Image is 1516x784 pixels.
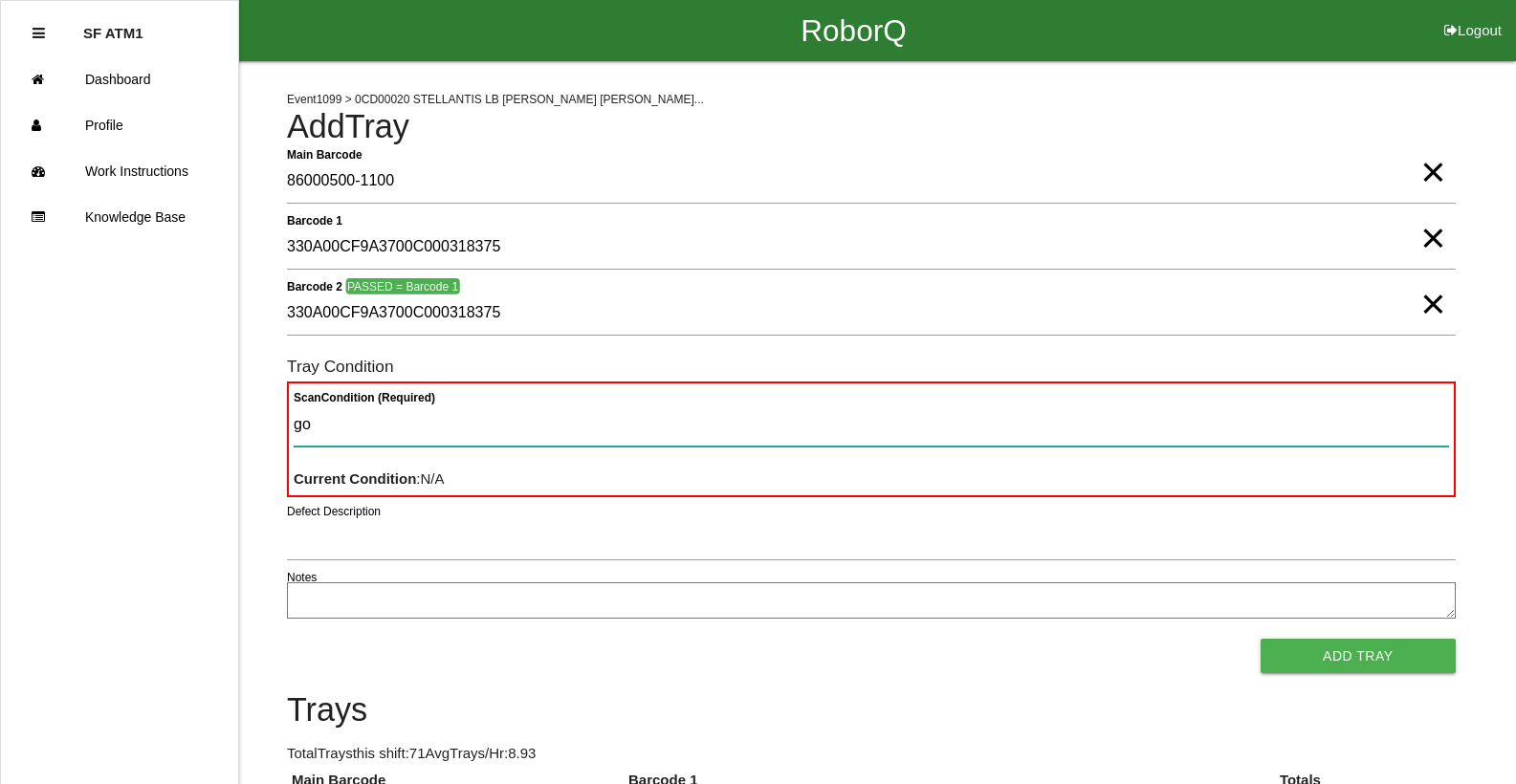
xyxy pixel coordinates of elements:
[287,743,1456,765] p: Total Trays this shift: 71 Avg Trays /Hr: 8.93
[287,213,342,227] b: Barcode 1
[1,102,238,148] a: Profile
[287,160,1456,204] input: Required
[287,147,363,161] b: Main Barcode
[1,56,238,102] a: Dashboard
[345,278,459,294] span: PASSED = Barcode 1
[287,358,1456,376] h6: Tray Condition
[294,470,445,487] span: : N/A
[1420,266,1445,304] span: Clear Input
[33,11,45,56] div: Close
[83,11,143,41] p: SF ATM1
[1420,200,1445,238] span: Clear Input
[1,148,238,194] a: Work Instructions
[287,569,317,586] label: Notes
[287,692,1456,729] h4: Trays
[287,109,1456,145] h4: Add Tray
[294,470,416,487] b: Current Condition
[287,93,704,106] span: Event 1099 > 0CD00020 STELLANTIS LB [PERSON_NAME] [PERSON_NAME]...
[1420,134,1445,172] span: Clear Input
[287,279,342,293] b: Barcode 2
[287,503,381,520] label: Defect Description
[1,194,238,240] a: Knowledge Base
[294,391,435,404] b: Scan Condition (Required)
[1261,639,1456,673] button: Add Tray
